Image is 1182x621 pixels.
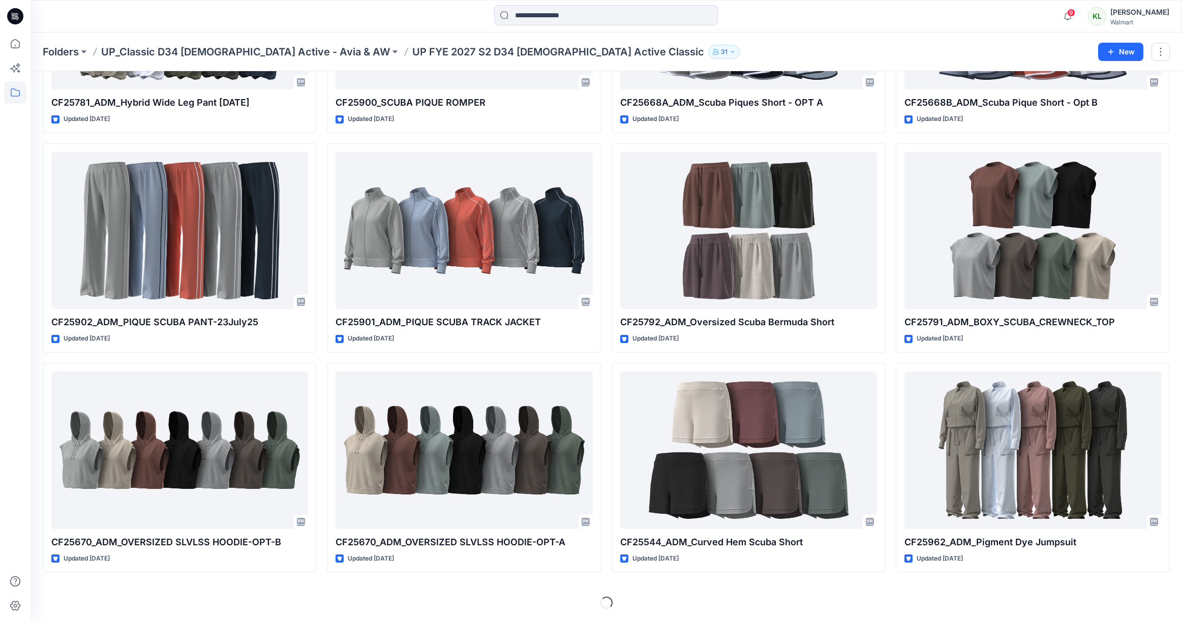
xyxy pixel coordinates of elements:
a: CF25670_ADM_OVERSIZED SLVLSS HOODIE-OPT-B [51,371,308,529]
a: CF25544_ADM_Curved Hem Scuba Short [620,371,877,529]
p: Updated [DATE] [348,333,394,344]
div: Walmart [1110,18,1169,26]
p: Updated [DATE] [348,114,394,125]
p: Updated [DATE] [917,333,963,344]
button: New [1098,43,1143,61]
a: UP_Classic D34 [DEMOGRAPHIC_DATA] Active - Avia & AW [101,45,390,59]
p: Updated [DATE] [64,553,110,564]
p: CF25544_ADM_Curved Hem Scuba Short [620,535,877,549]
p: CF25670_ADM_OVERSIZED SLVLSS HOODIE-OPT-B [51,535,308,549]
a: CF25901_ADM_PIQUE SCUBA TRACK JACKET [336,152,592,309]
p: Updated [DATE] [632,333,679,344]
p: CF25792_ADM_Oversized Scuba Bermuda Short [620,315,877,329]
a: CF25791_ADM_BOXY_SCUBA_CREWNECK_TOP [904,152,1161,309]
p: CF25670_ADM_OVERSIZED SLVLSS HOODIE-OPT-A [336,535,592,549]
p: Updated [DATE] [917,553,963,564]
p: Updated [DATE] [632,114,679,125]
p: Updated [DATE] [632,553,679,564]
a: CF25792_ADM_Oversized Scuba Bermuda Short [620,152,877,309]
p: CF25901_ADM_PIQUE SCUBA TRACK JACKET [336,315,592,329]
button: 31 [708,45,740,59]
div: [PERSON_NAME] [1110,6,1169,18]
p: CF25902_ADM_PIQUE SCUBA PANT-23July25 [51,315,308,329]
p: Updated [DATE] [64,114,110,125]
p: CF25781_ADM_Hybrid Wide Leg Pant [DATE] [51,96,308,110]
p: UP FYE 2027 S2 D34 [DEMOGRAPHIC_DATA] Active Classic [412,45,704,59]
p: CF25962_ADM_Pigment Dye Jumpsuit [904,535,1161,549]
p: 31 [721,46,728,57]
p: CF25668B_ADM_Scuba Pique Short - Opt B [904,96,1161,110]
a: CF25670_ADM_OVERSIZED SLVLSS HOODIE-OPT-A [336,371,592,529]
p: Updated [DATE] [64,333,110,344]
p: CF25791_ADM_BOXY_SCUBA_CREWNECK_TOP [904,315,1161,329]
p: CF25900_SCUBA PIQUE ROMPER [336,96,592,110]
p: CF25668A_ADM_Scuba Piques Short - OPT A [620,96,877,110]
span: 9 [1067,9,1075,17]
a: CF25902_ADM_PIQUE SCUBA PANT-23July25 [51,152,308,309]
p: Updated [DATE] [348,553,394,564]
a: Folders [43,45,79,59]
a: CF25962_ADM_Pigment Dye Jumpsuit [904,371,1161,529]
p: Updated [DATE] [917,114,963,125]
div: KL [1088,7,1106,25]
